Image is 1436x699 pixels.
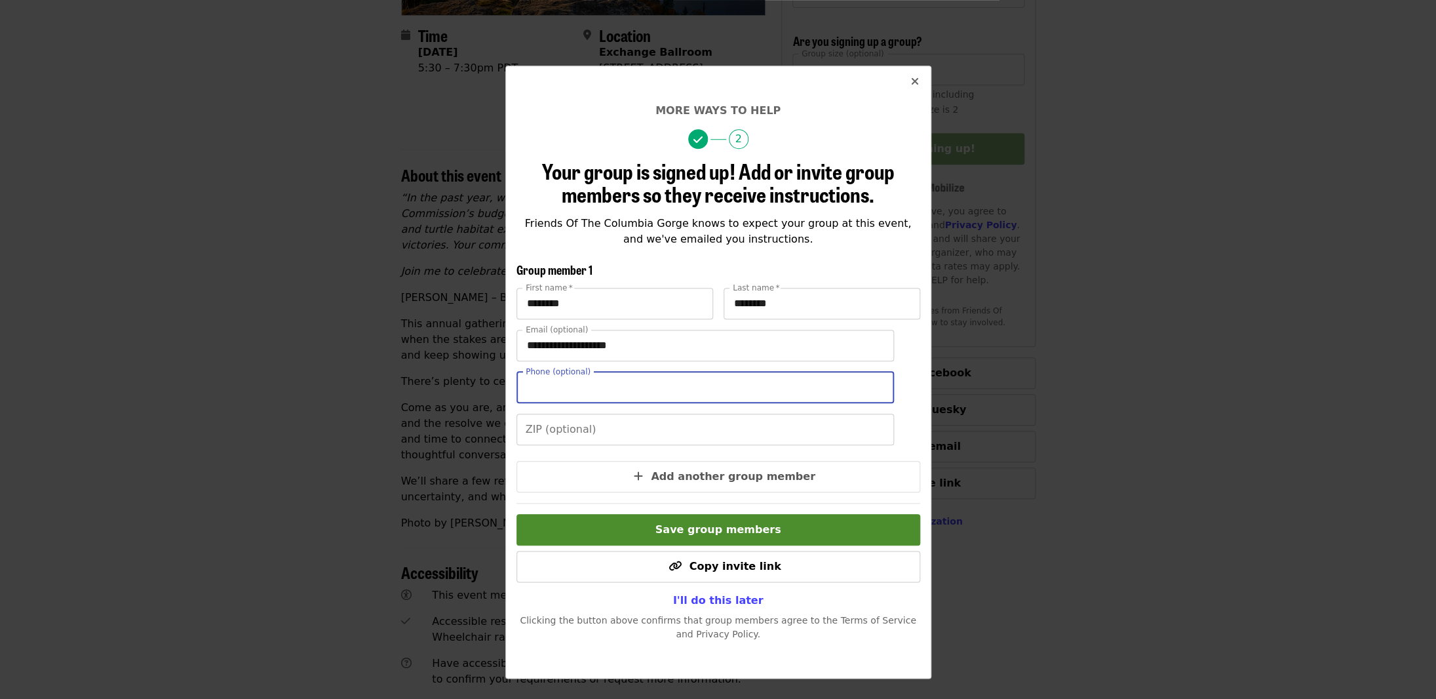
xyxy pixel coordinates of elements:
span: Add another group member [651,470,815,483]
input: ZIP (optional) [516,414,894,445]
span: Copy invite link [689,560,781,572]
label: Last name [733,284,779,292]
span: Clicking the button above confirms that group members agree to the Terms of Service and Privacy P... [520,615,916,639]
i: times icon [911,75,919,88]
input: Phone (optional) [516,372,894,403]
i: link icon [668,560,681,572]
span: Friends Of The Columbia Gorge knows to expect your group at this event, and we've emailed you ins... [525,217,912,245]
button: Copy invite link [516,551,920,582]
input: Last name [724,288,920,319]
span: 2 [729,129,748,149]
label: Phone (optional) [526,368,591,376]
span: Your group is signed up! Add or invite group members so they receive instructions. [542,155,895,209]
span: More ways to help [655,104,781,117]
i: plus icon [634,470,643,483]
i: check icon [693,134,703,146]
button: Add another group member [516,461,920,492]
label: First name [526,284,573,292]
span: I'll do this later [673,594,764,607]
label: Email (optional) [526,326,588,334]
button: Save group members [516,514,920,546]
span: Save group members [655,523,781,536]
input: Email (optional) [516,330,894,361]
button: Close [899,66,931,98]
input: First name [516,288,713,319]
span: Group member 1 [516,261,592,278]
button: I'll do this later [663,588,774,614]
